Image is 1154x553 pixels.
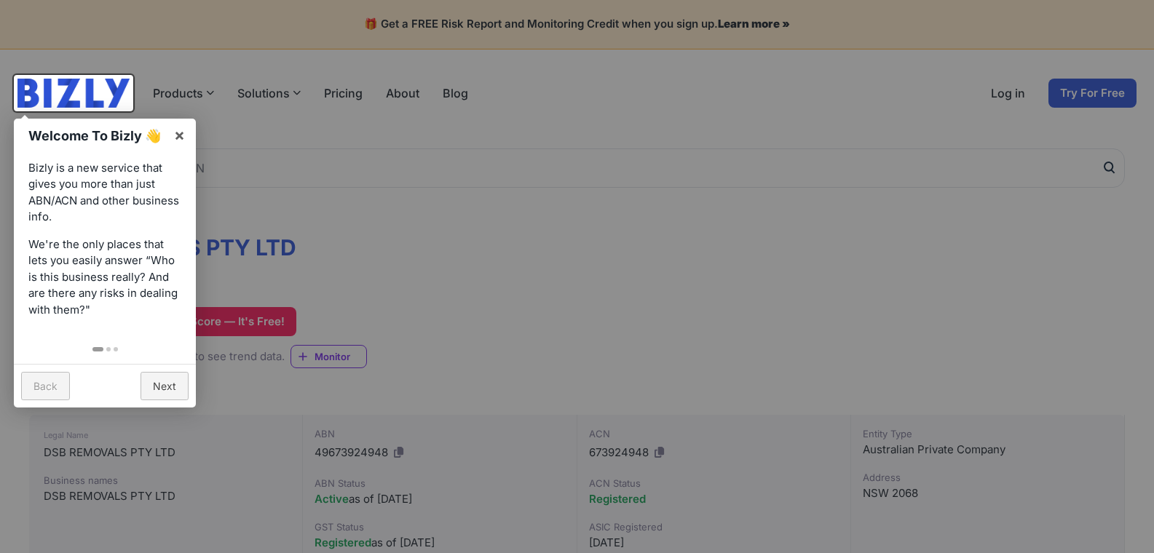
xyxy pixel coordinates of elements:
[163,119,196,151] a: ×
[28,160,181,226] p: Bizly is a new service that gives you more than just ABN/ACN and other business info.
[28,126,166,146] h1: Welcome To Bizly 👋
[28,236,181,319] p: We're the only places that lets you easily answer “Who is this business really? And are there any...
[21,372,70,400] a: Back
[141,372,189,400] a: Next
